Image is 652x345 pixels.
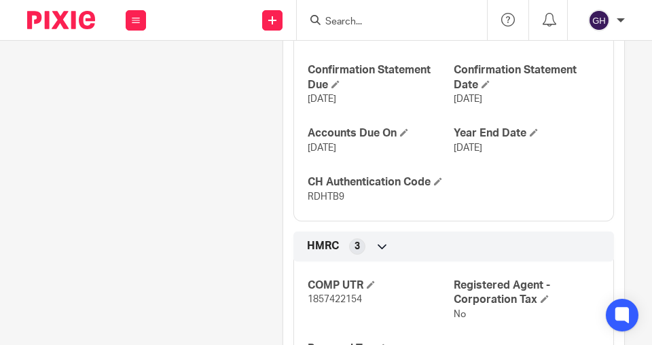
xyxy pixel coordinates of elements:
[454,278,600,308] h4: Registered Agent - Corporation Tax
[454,310,466,319] span: No
[454,143,482,153] span: [DATE]
[308,278,454,293] h4: COMP UTR
[454,126,600,141] h4: Year End Date
[308,175,454,189] h4: CH Authentication Code
[588,10,610,31] img: svg%3E
[308,63,454,92] h4: Confirmation Statement Due
[308,94,336,104] span: [DATE]
[324,16,446,29] input: Search
[308,126,454,141] h4: Accounts Due On
[307,239,339,253] span: HMRC
[454,63,600,92] h4: Confirmation Statement Date
[308,295,362,304] span: 1857422154
[355,240,360,253] span: 3
[308,192,344,202] span: RDHTB9
[454,94,482,104] span: [DATE]
[308,143,336,153] span: [DATE]
[27,11,95,29] img: Pixie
